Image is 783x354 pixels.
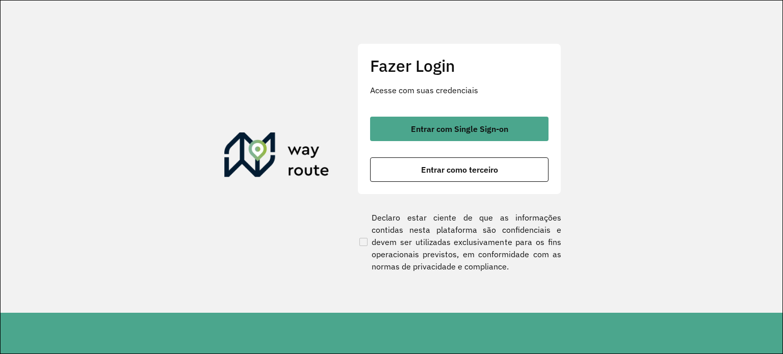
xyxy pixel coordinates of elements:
button: button [370,117,549,141]
p: Acesse com suas credenciais [370,84,549,96]
h2: Fazer Login [370,56,549,75]
span: Entrar como terceiro [421,166,498,174]
button: button [370,157,549,182]
img: Roteirizador AmbevTech [224,132,329,181]
label: Declaro estar ciente de que as informações contidas nesta plataforma são confidenciais e devem se... [357,211,561,273]
span: Entrar com Single Sign-on [411,125,508,133]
